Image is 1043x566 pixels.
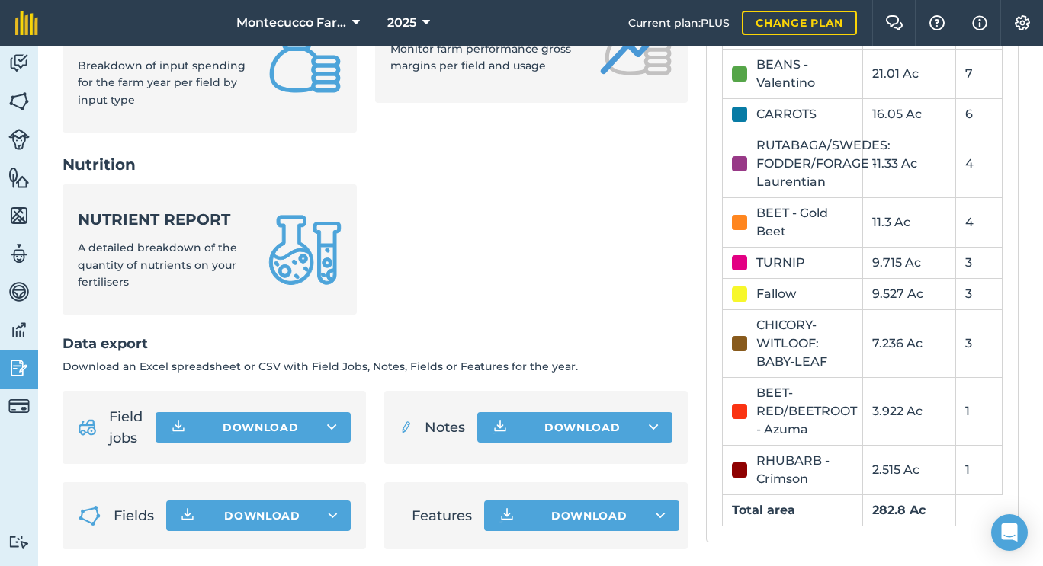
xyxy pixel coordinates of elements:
[862,197,955,247] td: 11.3 Ac
[8,90,30,113] img: svg+xml;base64,PHN2ZyB4bWxucz0iaHR0cDovL3d3dy53My5vcmcvMjAwMC9zdmciIHdpZHRoPSI1NiIgaGVpZ2h0PSI2MC...
[742,11,857,35] a: Change plan
[8,357,30,379] img: svg+xml;base64,PD94bWwgdmVyc2lvbj0iMS4wIiBlbmNvZGluZz0idXRmLTgiPz4KPCEtLSBHZW5lcmF0b3I6IEFkb2JlIE...
[156,412,351,443] button: Download
[63,358,688,375] p: Download an Excel spreadsheet or CSV with Field Jobs, Notes, Fields or Features for the year.
[8,535,30,549] img: svg+xml;base64,PD94bWwgdmVyc2lvbj0iMS4wIiBlbmNvZGluZz0idXRmLTgiPz4KPCEtLSBHZW5lcmF0b3I6IEFkb2JlIE...
[78,59,246,107] span: Breakdown of input spending for the farm year per field by input type
[862,49,955,98] td: 21.01 Ac
[756,254,805,272] div: TURNIP
[412,505,472,526] span: Features
[955,130,1002,197] td: 4
[862,377,955,445] td: 3.922 Ac
[63,333,688,355] h2: Data export
[955,445,1002,494] td: 1
[78,497,101,534] img: Fields icon
[400,409,412,446] img: svg+xml;base64,PD94bWwgdmVyc2lvbj0iMS4wIiBlbmNvZGluZz0idXRmLTgiPz4KPCEtLSBHZW5lcmF0b3I6IEFkb2JlIE...
[8,280,30,303] img: svg+xml;base64,PD94bWwgdmVyc2lvbj0iMS4wIiBlbmNvZGluZz0idXRmLTgiPz4KPCEtLSBHZW5lcmF0b3I6IEFkb2JlIE...
[78,209,250,230] strong: Nutrient report
[872,503,926,517] strong: 282.8 Ac
[236,14,346,32] span: Montecucco Farms ORGANIC
[862,309,955,377] td: 7.236 Ac
[756,316,853,371] div: CHICORY-WITLOOF: BABY-LEAF
[862,98,955,130] td: 16.05 Ac
[8,52,30,75] img: svg+xml;base64,PD94bWwgdmVyc2lvbj0iMS4wIiBlbmNvZGluZz0idXRmLTgiPz4KPCEtLSBHZW5lcmF0b3I6IEFkb2JlIE...
[8,395,30,417] img: svg+xml;base64,PD94bWwgdmVyc2lvbj0iMS4wIiBlbmNvZGluZz0idXRmLTgiPz4KPCEtLSBHZW5lcmF0b3I6IEFkb2JlIE...
[972,14,987,32] img: svg+xml;base64,PHN2ZyB4bWxucz0iaHR0cDovL3d3dy53My5vcmcvMjAwMC9zdmciIHdpZHRoPSIxNyIgaGVpZ2h0PSIxNy...
[63,184,357,315] a: Nutrient reportA detailed breakdown of the quantity of nutrients on your fertilisers
[991,514,1028,551] div: Open Intercom Messenger
[8,242,30,265] img: svg+xml;base64,PD94bWwgdmVyc2lvbj0iMS4wIiBlbmNvZGluZz0idXRmLTgiPz4KPCEtLSBHZW5lcmF0b3I6IEFkb2JlIE...
[8,166,30,189] img: svg+xml;base64,PHN2ZyB4bWxucz0iaHR0cDovL3d3dy53My5vcmcvMjAwMC9zdmciIHdpZHRoPSI1NiIgaGVpZ2h0PSI2MC...
[224,508,300,523] span: Download
[78,241,237,289] span: A detailed breakdown of the quantity of nutrients on your fertilisers
[928,15,946,30] img: A question mark icon
[268,213,342,286] img: Nutrient report
[268,21,342,94] img: Input cost breakdown
[756,56,853,92] div: BEANS - Valentino
[1013,15,1032,30] img: A cog icon
[756,136,891,191] div: RUTABAGA/SWEDES: FODDER/FORAGE - Laurentian
[169,418,188,436] img: Download icon
[498,507,516,525] img: Download icon
[955,98,1002,130] td: 6
[955,309,1002,377] td: 3
[955,278,1002,309] td: 3
[477,412,672,443] button: Download
[955,49,1002,98] td: 7
[756,285,796,303] div: Fallow
[862,247,955,278] td: 9.715 Ac
[756,384,857,439] div: BEET-RED/BEETROOT - Azuma
[756,204,853,241] div: BEET - Gold Beet
[8,318,30,341] img: svg+xml;base64,PD94bWwgdmVyc2lvbj0iMS4wIiBlbmNvZGluZz0idXRmLTgiPz4KPCEtLSBHZW5lcmF0b3I6IEFkb2JlIE...
[78,409,97,446] img: svg+xml;base64,PD94bWwgdmVyc2lvbj0iMS4wIiBlbmNvZGluZz0idXRmLTgiPz4KPCEtLSBHZW5lcmF0b3I6IEFkb2JlIE...
[732,503,795,517] strong: Total area
[484,500,679,531] button: Download
[109,406,143,449] span: Field jobs
[8,204,30,227] img: svg+xml;base64,PHN2ZyB4bWxucz0iaHR0cDovL3d3dy53My5vcmcvMjAwMC9zdmciIHdpZHRoPSI1NiIgaGVpZ2h0PSI2MC...
[387,14,416,32] span: 2025
[862,278,955,309] td: 9.527 Ac
[628,14,730,31] span: Current plan : PLUS
[955,377,1002,445] td: 1
[63,154,688,175] h2: Nutrition
[756,105,817,123] div: CARROTS
[862,445,955,494] td: 2.515 Ac
[862,130,955,197] td: 11.33 Ac
[166,500,351,531] button: Download
[955,247,1002,278] td: 3
[885,15,903,30] img: Two speech bubbles overlapping with the left bubble in the forefront
[491,418,509,436] img: Download icon
[114,505,154,526] span: Fields
[425,417,465,438] span: Notes
[955,197,1002,247] td: 4
[15,11,38,35] img: fieldmargin Logo
[756,452,853,488] div: RHUBARB - Crimson
[8,129,30,150] img: svg+xml;base64,PD94bWwgdmVyc2lvbj0iMS4wIiBlbmNvZGluZz0idXRmLTgiPz4KPCEtLSBHZW5lcmF0b3I6IEFkb2JlIE...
